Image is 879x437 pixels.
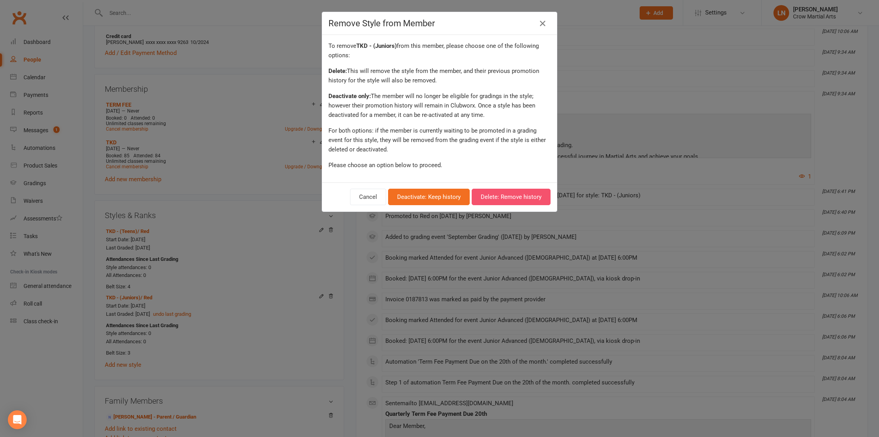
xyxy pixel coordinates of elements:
[328,91,551,120] div: The member will no longer be eligible for gradings in the style; however their promotion history ...
[328,160,551,170] div: Please choose an option below to proceed.
[8,410,27,429] div: Open Intercom Messenger
[388,189,470,205] button: Deactivate: Keep history
[328,67,347,75] strong: Delete:
[350,189,386,205] button: Cancel
[472,189,551,205] button: Delete: Remove history
[328,41,551,60] div: To remove from this member, please choose one of the following options:
[328,93,371,100] strong: Deactivate only:
[328,18,551,28] h4: Remove Style from Member
[356,42,397,49] strong: TKD - (Juniors)
[536,17,549,30] a: Close
[328,66,551,85] div: This will remove the style from the member, and their previous promotion history for the style wi...
[328,126,551,154] div: For both options: if the member is currently waiting to be promoted in a grading event for this s...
